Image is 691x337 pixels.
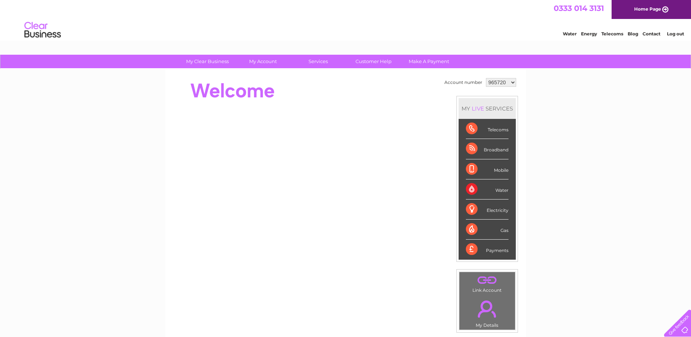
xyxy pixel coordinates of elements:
[461,274,513,287] a: .
[459,98,516,119] div: MY SERVICES
[466,240,509,259] div: Payments
[233,55,293,68] a: My Account
[343,55,404,68] a: Customer Help
[288,55,348,68] a: Services
[581,31,597,36] a: Energy
[554,4,604,13] a: 0333 014 3131
[174,4,518,35] div: Clear Business is a trading name of Verastar Limited (registered in [GEOGRAPHIC_DATA] No. 3667643...
[24,19,61,41] img: logo.png
[466,139,509,159] div: Broadband
[466,179,509,200] div: Water
[443,76,484,89] td: Account number
[643,31,660,36] a: Contact
[628,31,638,36] a: Blog
[667,31,684,36] a: Log out
[563,31,577,36] a: Water
[466,159,509,179] div: Mobile
[466,200,509,220] div: Electricity
[470,105,486,112] div: LIVE
[466,119,509,139] div: Telecoms
[461,296,513,322] a: .
[601,31,623,36] a: Telecoms
[459,272,515,295] td: Link Account
[177,55,237,68] a: My Clear Business
[459,294,515,330] td: My Details
[399,55,459,68] a: Make A Payment
[466,220,509,240] div: Gas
